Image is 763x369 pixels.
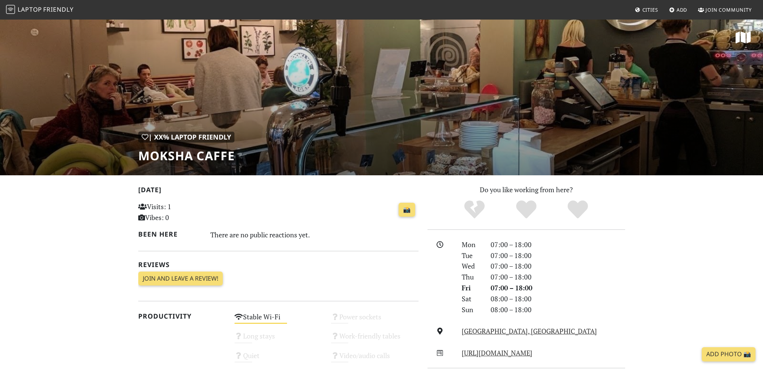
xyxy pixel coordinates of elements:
[449,199,500,220] div: No
[457,304,486,315] div: Sun
[486,261,630,272] div: 07:00 – 18:00
[632,3,661,17] a: Cities
[326,311,423,330] div: Power sockets
[230,311,326,330] div: Stable Wi-Fi
[18,5,42,14] span: Laptop
[702,347,755,361] a: Add Photo 📸
[457,239,486,250] div: Mon
[552,199,604,220] div: Definitely!
[457,293,486,304] div: Sat
[457,272,486,282] div: Thu
[210,229,419,241] div: There are no public reactions yet.
[43,5,73,14] span: Friendly
[230,349,326,369] div: Quiet
[428,184,625,195] p: Do you like working from here?
[642,6,658,13] span: Cities
[500,199,552,220] div: Yes
[326,349,423,369] div: Video/audio calls
[138,312,226,320] h2: Productivity
[457,250,486,261] div: Tue
[138,230,202,238] h2: Been here
[6,5,15,14] img: LaptopFriendly
[138,132,234,143] div: | XX% Laptop Friendly
[457,261,486,272] div: Wed
[486,272,630,282] div: 07:00 – 18:00
[138,261,419,269] h2: Reviews
[486,304,630,315] div: 08:00 – 18:00
[6,3,74,17] a: LaptopFriendly LaptopFriendly
[486,239,630,250] div: 07:00 – 18:00
[666,3,690,17] a: Add
[138,201,226,223] p: Visits: 1 Vibes: 0
[457,282,486,293] div: Fri
[138,186,419,197] h2: [DATE]
[138,149,235,163] h1: Moksha Caffe
[462,348,532,357] a: [URL][DOMAIN_NAME]
[695,3,755,17] a: Join Community
[462,326,597,336] a: [GEOGRAPHIC_DATA], [GEOGRAPHIC_DATA]
[677,6,687,13] span: Add
[138,272,223,286] a: Join and leave a review!
[706,6,752,13] span: Join Community
[230,330,326,349] div: Long stays
[486,282,630,293] div: 07:00 – 18:00
[326,330,423,349] div: Work-friendly tables
[486,250,630,261] div: 07:00 – 18:00
[486,293,630,304] div: 08:00 – 18:00
[399,203,415,217] a: 📸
